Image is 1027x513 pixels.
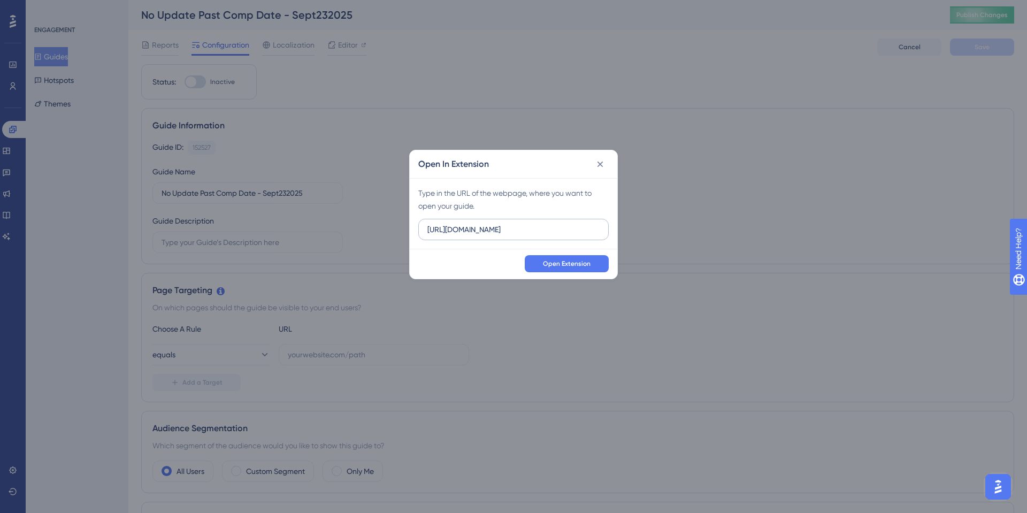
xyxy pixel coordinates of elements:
iframe: UserGuiding AI Assistant Launcher [982,471,1014,503]
input: URL [427,224,600,235]
div: Type in the URL of the webpage, where you want to open your guide. [418,187,609,212]
h2: Open In Extension [418,158,489,171]
span: Need Help? [25,3,67,16]
span: Open Extension [543,259,591,268]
